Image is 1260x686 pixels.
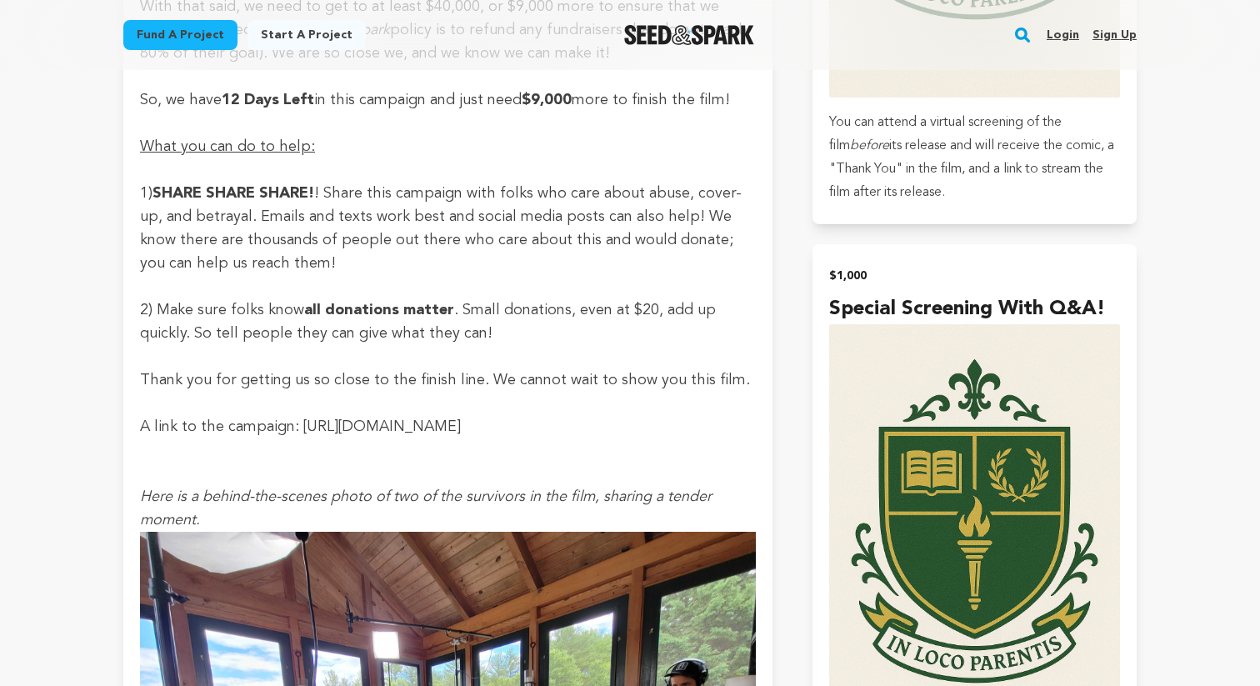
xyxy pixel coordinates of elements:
p: You can attend a virtual screening of the film its release and will receive the comic, a "Thank Y... [829,111,1120,204]
p: A link to the campaign: [URL][DOMAIN_NAME] [140,415,756,438]
p: So, we have in this campaign and just need more to finish the film! [140,88,756,112]
u: What you can do to help: [140,139,315,154]
em: before [850,139,889,153]
strong: all donations matter [304,303,454,318]
p: 2) Make sure folks know . Small donations, even at $20, add up quickly. So tell people they can g... [140,298,756,345]
p: 1) ! Share this campaign with folks who care about abuse, cover-up, and betrayal. Emails and text... [140,182,756,275]
h2: $1,000 [829,264,1120,288]
p: Thank you for getting us so close to the finish line. We cannot wait to show you this film. [140,368,756,392]
a: Seed&Spark Homepage [624,25,755,45]
a: Fund a project [123,20,237,50]
a: Login [1047,22,1079,48]
h4: Special Screening with Q&A! [829,294,1120,324]
em: Here is a behind-the-scenes photo of two of the survivors in the film, sharing a tender moment. [140,489,712,528]
img: Seed&Spark Logo Dark Mode [624,25,755,45]
a: Start a project [247,20,366,50]
strong: SHARE SHARE SHARE! [152,186,314,201]
strong: 12 Days Left [222,93,314,108]
a: Sign up [1092,22,1137,48]
strong: $9,000 [522,93,572,108]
